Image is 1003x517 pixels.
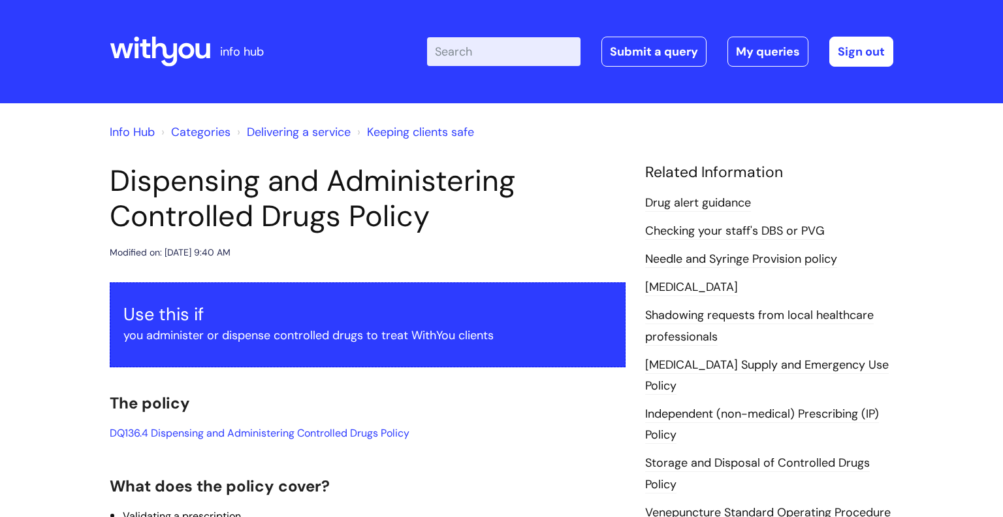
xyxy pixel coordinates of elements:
[645,406,879,444] a: Independent (non-medical) Prescribing (IP) Policy
[158,122,231,142] li: Solution home
[110,476,330,496] span: What does the policy cover?
[234,122,351,142] li: Delivering a service
[601,37,707,67] a: Submit a query
[645,455,870,493] a: Storage and Disposal of Controlled Drugs Policy
[110,393,190,413] span: The policy
[110,426,409,440] a: DQ136.4 Dispensing and Administering Controlled Drugs Policy
[727,37,808,67] a: My queries
[123,325,612,346] p: you administer or dispense controlled drugs to treat WithYou clients
[829,37,893,67] a: Sign out
[247,124,351,140] a: Delivering a service
[354,122,474,142] li: Keeping clients safe
[123,304,612,325] h3: Use this if
[427,37,893,67] div: | -
[427,37,581,66] input: Search
[110,124,155,140] a: Info Hub
[645,357,889,395] a: [MEDICAL_DATA] Supply and Emergency Use Policy
[645,223,825,240] a: Checking your staff's DBS or PVG
[220,41,264,62] p: info hub
[110,163,626,234] h1: Dispensing and Administering Controlled Drugs Policy
[645,251,837,268] a: Needle and Syringe Provision policy
[645,195,751,212] a: Drug alert guidance
[645,163,893,182] h4: Related Information
[110,244,231,261] div: Modified on: [DATE] 9:40 AM
[367,124,474,140] a: Keeping clients safe
[645,279,738,296] a: [MEDICAL_DATA]
[645,307,874,345] a: Shadowing requests from local healthcare professionals
[171,124,231,140] a: Categories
